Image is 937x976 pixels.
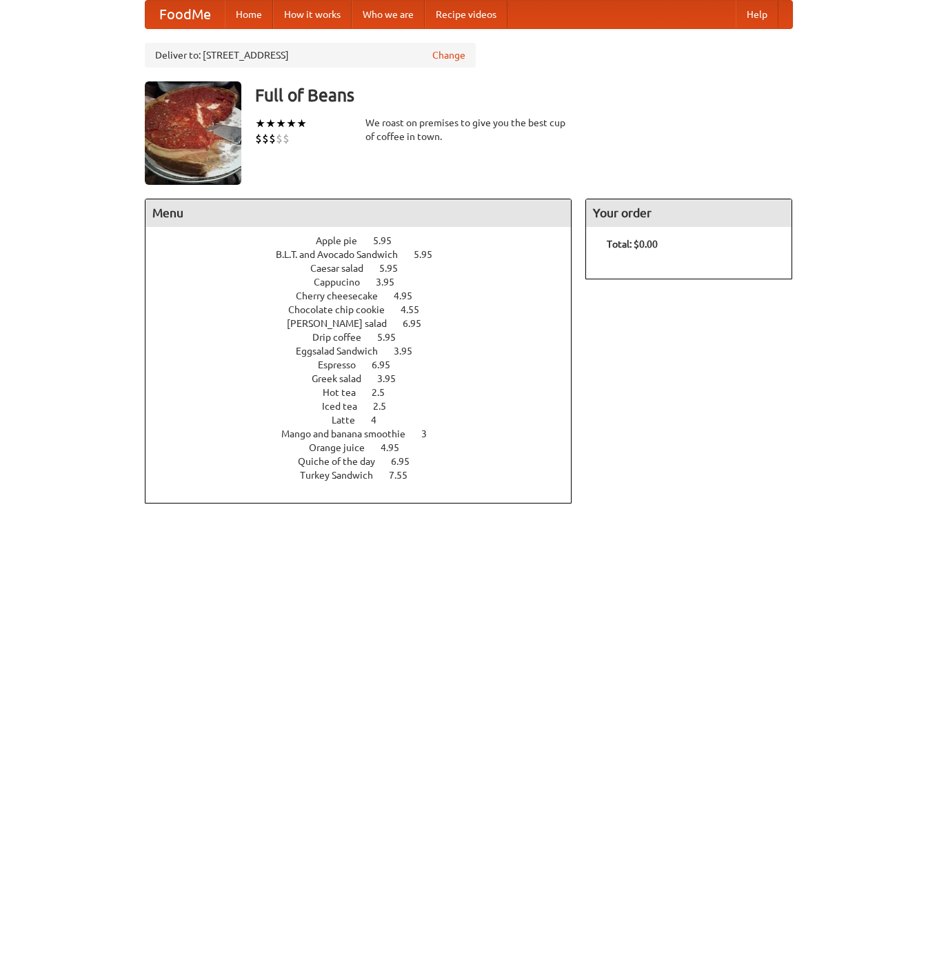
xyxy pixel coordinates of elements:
a: Quiche of the day 6.95 [298,456,435,467]
a: Who we are [352,1,425,28]
a: Help [736,1,778,28]
li: ★ [255,116,265,131]
span: B.L.T. and Avocado Sandwich [276,249,412,260]
li: $ [255,131,262,146]
span: Espresso [318,359,370,370]
a: Eggsalad Sandwich 3.95 [296,346,438,357]
a: How it works [273,1,352,28]
span: Chocolate chip cookie [288,304,399,315]
a: Home [225,1,273,28]
span: 4.55 [401,304,433,315]
span: 3 [421,428,441,439]
span: 6.95 [372,359,404,370]
a: Change [432,48,465,62]
a: Cherry cheesecake 4.95 [296,290,438,301]
span: 5.95 [414,249,446,260]
li: ★ [286,116,296,131]
h4: Menu [145,199,572,227]
li: ★ [265,116,276,131]
span: Greek salad [312,373,375,384]
span: 3.95 [376,277,408,288]
span: [PERSON_NAME] salad [287,318,401,329]
a: Latte 4 [332,415,402,426]
span: 7.55 [389,470,421,481]
span: Iced tea [322,401,371,412]
h3: Full of Beans [255,81,793,109]
span: 5.95 [373,235,405,246]
span: 2.5 [372,387,399,398]
li: ★ [296,116,307,131]
span: 5.95 [379,263,412,274]
li: $ [262,131,269,146]
span: Quiche of the day [298,456,389,467]
li: ★ [276,116,286,131]
a: Hot tea 2.5 [323,387,410,398]
div: We roast on premises to give you the best cup of coffee in town. [365,116,572,143]
span: 6.95 [391,456,423,467]
span: Turkey Sandwich [300,470,387,481]
li: $ [283,131,290,146]
a: Orange juice 4.95 [309,442,425,453]
span: 3.95 [377,373,410,384]
a: Drip coffee 5.95 [312,332,421,343]
span: Cappucino [314,277,374,288]
a: B.L.T. and Avocado Sandwich 5.95 [276,249,458,260]
a: Recipe videos [425,1,507,28]
span: Orange juice [309,442,379,453]
img: angular.jpg [145,81,241,185]
a: Greek salad 3.95 [312,373,421,384]
div: Deliver to: [STREET_ADDRESS] [145,43,476,68]
span: Latte [332,415,369,426]
span: Hot tea [323,387,370,398]
span: Eggsalad Sandwich [296,346,392,357]
li: $ [276,131,283,146]
a: [PERSON_NAME] salad 6.95 [287,318,447,329]
span: 4 [371,415,390,426]
a: Turkey Sandwich 7.55 [300,470,433,481]
span: Apple pie [316,235,371,246]
span: Caesar salad [310,263,377,274]
b: Total: $0.00 [607,239,658,250]
a: Espresso 6.95 [318,359,416,370]
a: Caesar salad 5.95 [310,263,423,274]
a: Mango and banana smoothie 3 [281,428,452,439]
span: 6.95 [403,318,435,329]
span: 5.95 [377,332,410,343]
span: Mango and banana smoothie [281,428,419,439]
li: $ [269,131,276,146]
h4: Your order [586,199,792,227]
a: FoodMe [145,1,225,28]
a: Apple pie 5.95 [316,235,417,246]
span: 3.95 [394,346,426,357]
span: 4.95 [381,442,413,453]
span: Cherry cheesecake [296,290,392,301]
span: 2.5 [373,401,400,412]
a: Iced tea 2.5 [322,401,412,412]
span: Drip coffee [312,332,375,343]
span: 4.95 [394,290,426,301]
a: Cappucino 3.95 [314,277,420,288]
a: Chocolate chip cookie 4.55 [288,304,445,315]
